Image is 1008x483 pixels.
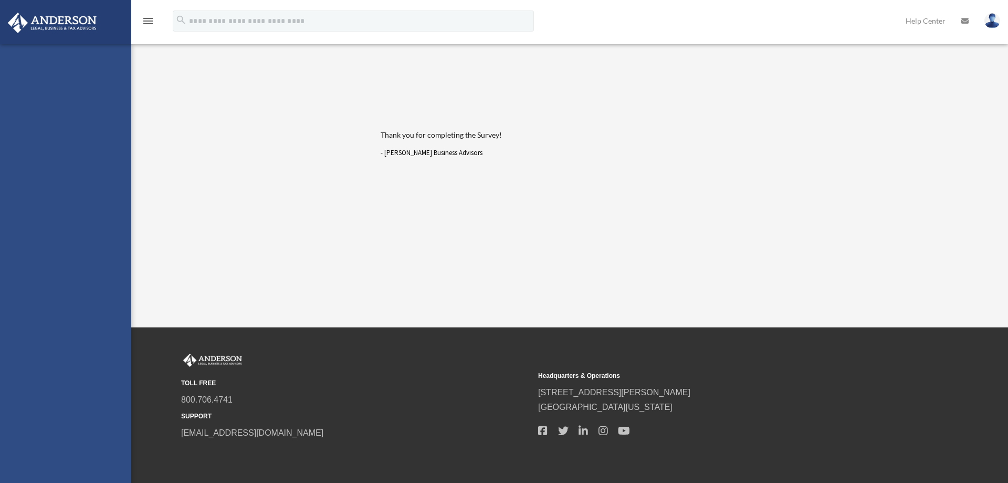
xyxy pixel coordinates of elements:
[181,411,531,422] small: SUPPORT
[5,13,100,33] img: Anderson Advisors Platinum Portal
[984,13,1000,28] img: User Pic
[181,395,233,404] a: 800.706.4741
[181,354,244,367] img: Anderson Advisors Platinum Portal
[181,428,323,437] a: [EMAIL_ADDRESS][DOMAIN_NAME]
[381,147,771,159] p: - [PERSON_NAME] Business Advisors
[538,403,673,412] a: [GEOGRAPHIC_DATA][US_STATE]
[175,14,187,26] i: search
[538,371,888,382] small: Headquarters & Operations
[538,388,690,397] a: [STREET_ADDRESS][PERSON_NAME]
[381,130,771,140] h3: Thank you for completing the Survey!
[142,18,154,27] a: menu
[181,378,531,389] small: TOLL FREE
[142,15,154,27] i: menu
